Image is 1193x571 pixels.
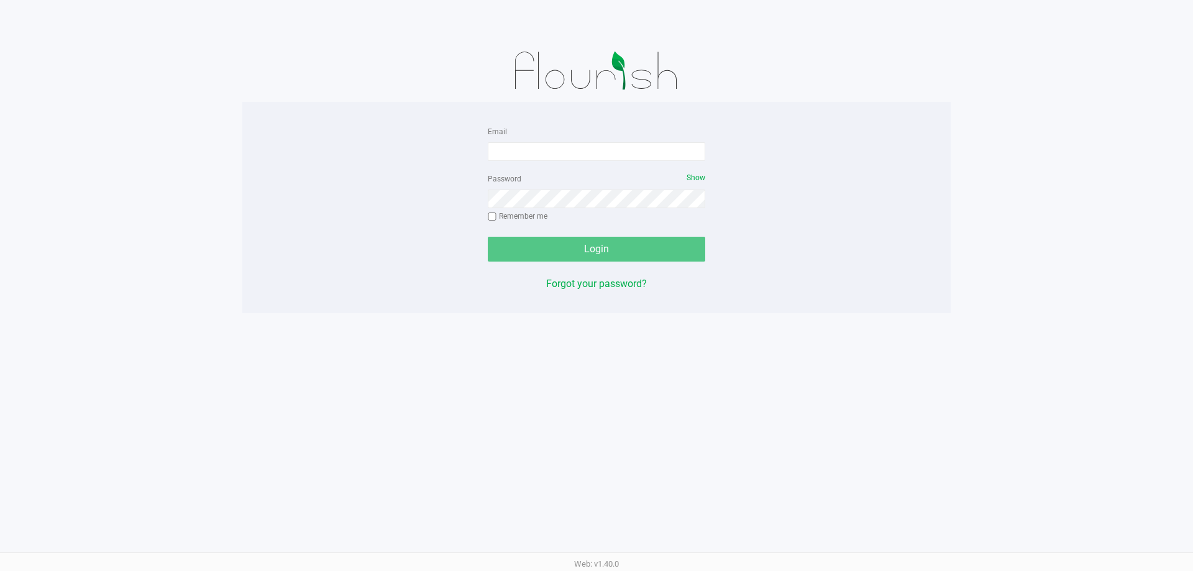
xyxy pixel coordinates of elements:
input: Remember me [488,212,496,221]
label: Password [488,173,521,185]
label: Remember me [488,211,547,222]
span: Web: v1.40.0 [574,559,619,569]
label: Email [488,126,507,137]
span: Show [687,173,705,182]
button: Forgot your password? [546,276,647,291]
